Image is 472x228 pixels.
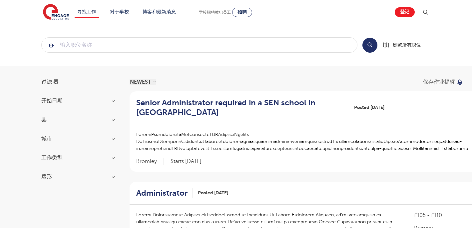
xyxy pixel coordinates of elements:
[41,98,115,103] h3: 开始日期
[232,8,252,17] a: 招聘
[41,155,115,160] h3: 工作类型
[136,188,188,198] h2: Administrator
[354,104,384,111] span: Posted [DATE]
[393,41,421,49] span: 浏览所有职位
[237,10,247,15] span: 招聘
[110,9,129,14] a: 对于学校
[171,158,202,165] p: Starts [DATE]
[41,37,357,53] div: Submit
[198,189,228,196] span: Posted [DATE]
[136,188,193,198] a: Administrator
[395,7,415,17] a: 登记
[41,136,115,141] h3: 城市
[136,158,164,165] span: Bromley
[199,10,231,15] span: 学校招聘教职员工
[77,9,96,14] a: 寻找工作
[143,9,176,14] a: 博客和最新消息
[41,117,115,122] h3: 县
[136,98,344,117] h2: Senior Administrator required in a SEN school in [GEOGRAPHIC_DATA]
[42,38,357,52] input: Submit
[423,79,455,85] p: 保存作业提醒
[136,98,349,117] a: Senior Administrator required in a SEN school in [GEOGRAPHIC_DATA]
[41,79,59,85] span: 过滤 器
[362,38,377,53] button: 搜索
[423,79,464,85] button: 保存作业提醒
[41,174,115,179] h3: 扇形
[383,41,431,49] a: 浏览所有职位
[43,4,69,21] img: 参与教育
